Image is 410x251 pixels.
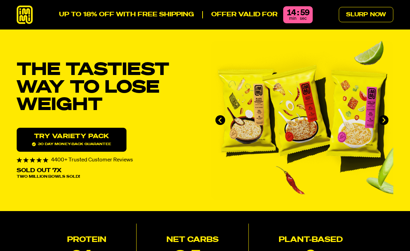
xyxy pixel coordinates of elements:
[215,115,225,125] button: Go to last slide
[17,168,61,174] p: Sold Out 7X
[17,157,199,163] div: 4400+ Trusted Customer Reviews
[279,236,343,244] h2: Plant-based
[300,9,309,17] div: 59
[287,9,296,17] div: 14
[289,16,296,21] span: min
[59,11,194,18] p: UP TO 18% OFF WITH FREE SHIPPING
[17,128,126,152] a: Try variety Pack30 day money-back guarantee
[17,175,80,179] span: Two Million Bowls Sold!
[211,41,393,200] div: immi slideshow
[17,61,199,114] h1: THE TASTIEST WAY TO LOSE WEIGHT
[300,16,307,21] span: sec
[379,115,388,125] button: Next slide
[32,142,111,146] span: 30 day money-back guarantee
[211,41,393,200] li: 1 of 4
[67,236,106,244] h2: Protein
[339,7,393,22] a: Slurp Now
[297,9,299,17] div: :
[202,11,278,18] p: Offer valid for
[166,236,219,244] h2: Net Carbs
